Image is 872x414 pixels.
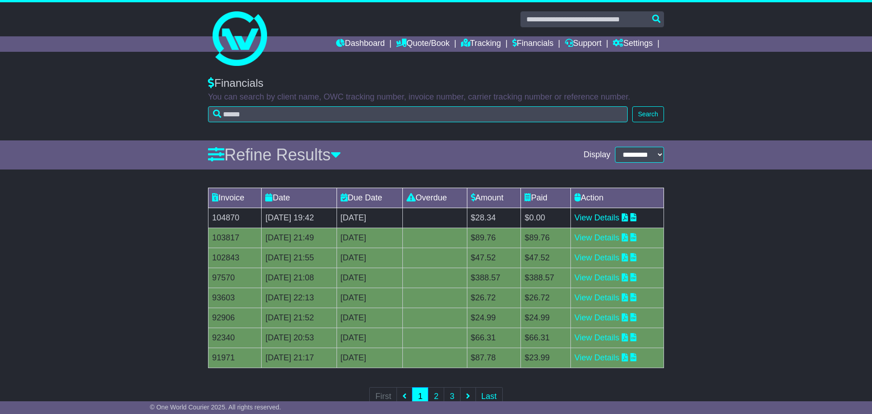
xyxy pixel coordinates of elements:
[575,273,619,282] a: View Details
[412,387,428,406] a: 1
[467,328,521,348] td: $66.31
[262,248,337,268] td: [DATE] 21:55
[467,228,521,248] td: $89.76
[521,228,571,248] td: $89.76
[208,228,262,248] td: 103817
[262,328,337,348] td: [DATE] 20:53
[262,308,337,328] td: [DATE] 21:52
[521,188,571,208] td: Paid
[521,208,571,228] td: $0.00
[208,92,664,102] p: You can search by client name, OWC tracking number, invoice number, carrier tracking number or re...
[208,348,262,368] td: 91971
[521,308,571,328] td: $24.99
[337,288,402,308] td: [DATE]
[208,77,664,90] div: Financials
[208,308,262,328] td: 92906
[403,188,467,208] td: Overdue
[428,387,444,406] a: 2
[467,188,521,208] td: Amount
[336,36,385,52] a: Dashboard
[461,36,501,52] a: Tracking
[521,328,571,348] td: $66.31
[467,248,521,268] td: $47.52
[337,348,402,368] td: [DATE]
[575,253,619,262] a: View Details
[632,106,664,122] button: Search
[521,248,571,268] td: $47.52
[208,145,341,164] a: Refine Results
[262,228,337,248] td: [DATE] 21:49
[467,268,521,288] td: $388.57
[512,36,554,52] a: Financials
[262,348,337,368] td: [DATE] 21:17
[208,208,262,228] td: 104870
[337,188,402,208] td: Due Date
[337,228,402,248] td: [DATE]
[208,268,262,288] td: 97570
[337,268,402,288] td: [DATE]
[262,188,337,208] td: Date
[208,288,262,308] td: 93603
[337,328,402,348] td: [DATE]
[337,208,402,228] td: [DATE]
[208,328,262,348] td: 92340
[208,188,262,208] td: Invoice
[613,36,653,52] a: Settings
[467,288,521,308] td: $26.72
[150,404,281,411] span: © One World Courier 2025. All rights reserved.
[575,213,619,222] a: View Details
[575,233,619,242] a: View Details
[584,150,610,160] span: Display
[570,188,664,208] td: Action
[467,348,521,368] td: $87.78
[337,248,402,268] td: [DATE]
[565,36,602,52] a: Support
[575,313,619,322] a: View Details
[337,308,402,328] td: [DATE]
[521,348,571,368] td: $23.99
[467,308,521,328] td: $24.99
[521,268,571,288] td: $388.57
[467,208,521,228] td: $28.34
[396,36,450,52] a: Quote/Book
[476,387,503,406] a: Last
[262,288,337,308] td: [DATE] 22:13
[575,293,619,302] a: View Details
[208,248,262,268] td: 102843
[262,208,337,228] td: [DATE] 19:42
[575,333,619,342] a: View Details
[521,288,571,308] td: $26.72
[262,268,337,288] td: [DATE] 21:08
[575,353,619,362] a: View Details
[444,387,460,406] a: 3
